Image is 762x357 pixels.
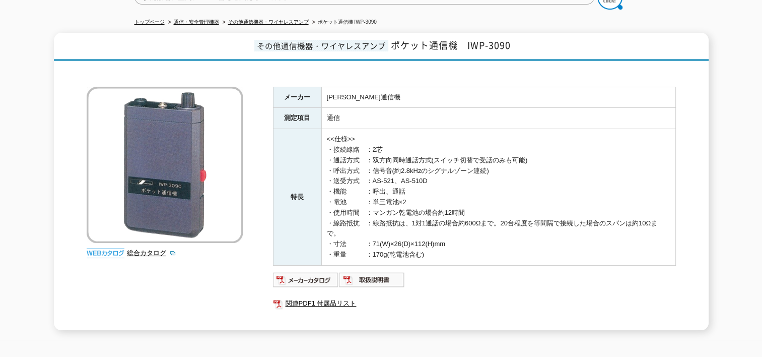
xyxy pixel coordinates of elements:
img: 取扱説明書 [339,272,405,288]
a: トップページ [134,19,165,25]
a: 総合カタログ [127,249,176,257]
span: ポケット通信機 IWP-3090 [391,38,511,52]
li: ポケット通信機 IWP-3090 [310,17,377,28]
img: webカタログ [87,248,124,258]
td: [PERSON_NAME]通信機 [321,87,675,108]
a: 通信・安全管理機器 [174,19,219,25]
td: <<仕様>> ・接続線路 ：2芯 ・通話方式 ：双方向同時通話方式(スイッチ切替で受話のみも可能) ・呼出方式 ：信号音(約2.8kHzのシグナルゾーン連続) ・送受方式 ：AS-521、AS-... [321,129,675,266]
th: 測定項目 [273,108,321,129]
a: その他通信機器・ワイヤレスアンプ [228,19,309,25]
th: 特長 [273,129,321,266]
img: メーカーカタログ [273,272,339,288]
th: メーカー [273,87,321,108]
span: その他通信機器・ワイヤレスアンプ [254,40,388,51]
img: ポケット通信機 IWP-3090 [87,87,243,243]
td: 通信 [321,108,675,129]
a: 取扱説明書 [339,278,405,286]
a: メーカーカタログ [273,278,339,286]
a: 関連PDF1 付属品リスト [273,297,676,310]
